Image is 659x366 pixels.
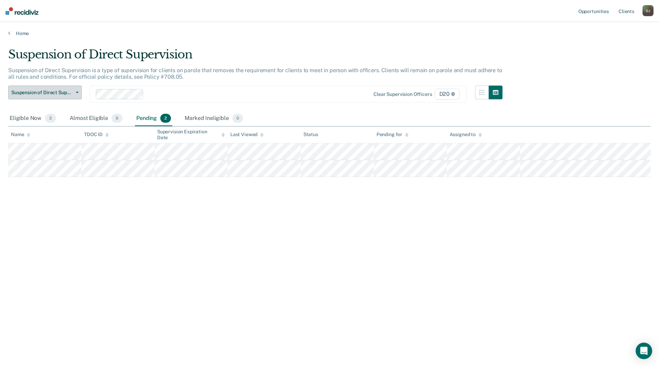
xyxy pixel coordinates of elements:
div: Open Intercom Messenger [636,343,652,359]
div: Pending for [377,132,408,137]
div: Supervision Expiration Date [157,129,225,141]
span: D20 [435,89,460,100]
span: 3 [45,114,56,123]
div: Last Viewed [230,132,264,137]
div: G J [643,5,654,16]
button: Suspension of Direct Supervision [8,86,82,99]
div: Pending2 [135,111,172,126]
div: Eligible Now3 [8,111,57,126]
div: Almost Eligible9 [68,111,124,126]
span: 9 [112,114,123,123]
div: TDOC ID [84,132,109,137]
p: Suspension of Direct Supervision is a type of supervision for clients on parole that removes the ... [8,67,502,80]
a: Home [8,30,651,36]
span: 2 [160,114,171,123]
span: Suspension of Direct Supervision [11,90,73,96]
div: Suspension of Direct Supervision [8,47,502,67]
div: Status [303,132,318,137]
span: 0 [232,114,243,123]
button: GJ [643,5,654,16]
img: Recidiviz [5,7,38,15]
div: Assigned to [450,132,482,137]
div: Clear supervision officers [373,91,432,97]
div: Marked Ineligible0 [183,111,244,126]
div: Name [11,132,30,137]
